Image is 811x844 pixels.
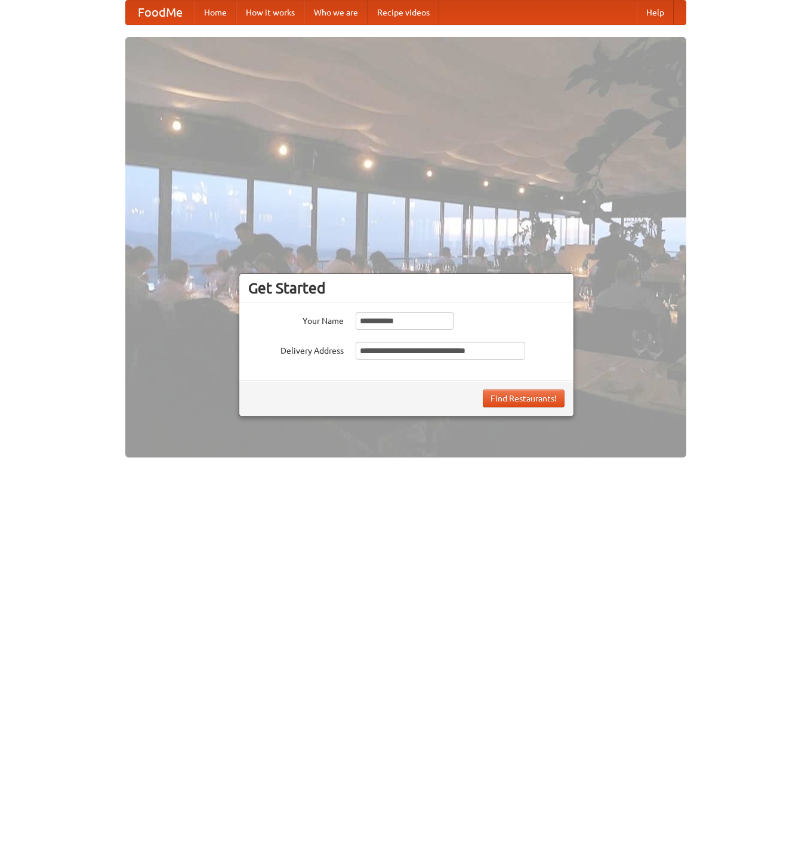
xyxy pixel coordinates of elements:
h3: Get Started [248,279,565,297]
a: Home [195,1,236,24]
a: Who we are [304,1,368,24]
a: How it works [236,1,304,24]
a: FoodMe [126,1,195,24]
a: Help [637,1,674,24]
label: Your Name [248,312,344,327]
button: Find Restaurants! [483,389,565,407]
a: Recipe videos [368,1,439,24]
label: Delivery Address [248,342,344,357]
